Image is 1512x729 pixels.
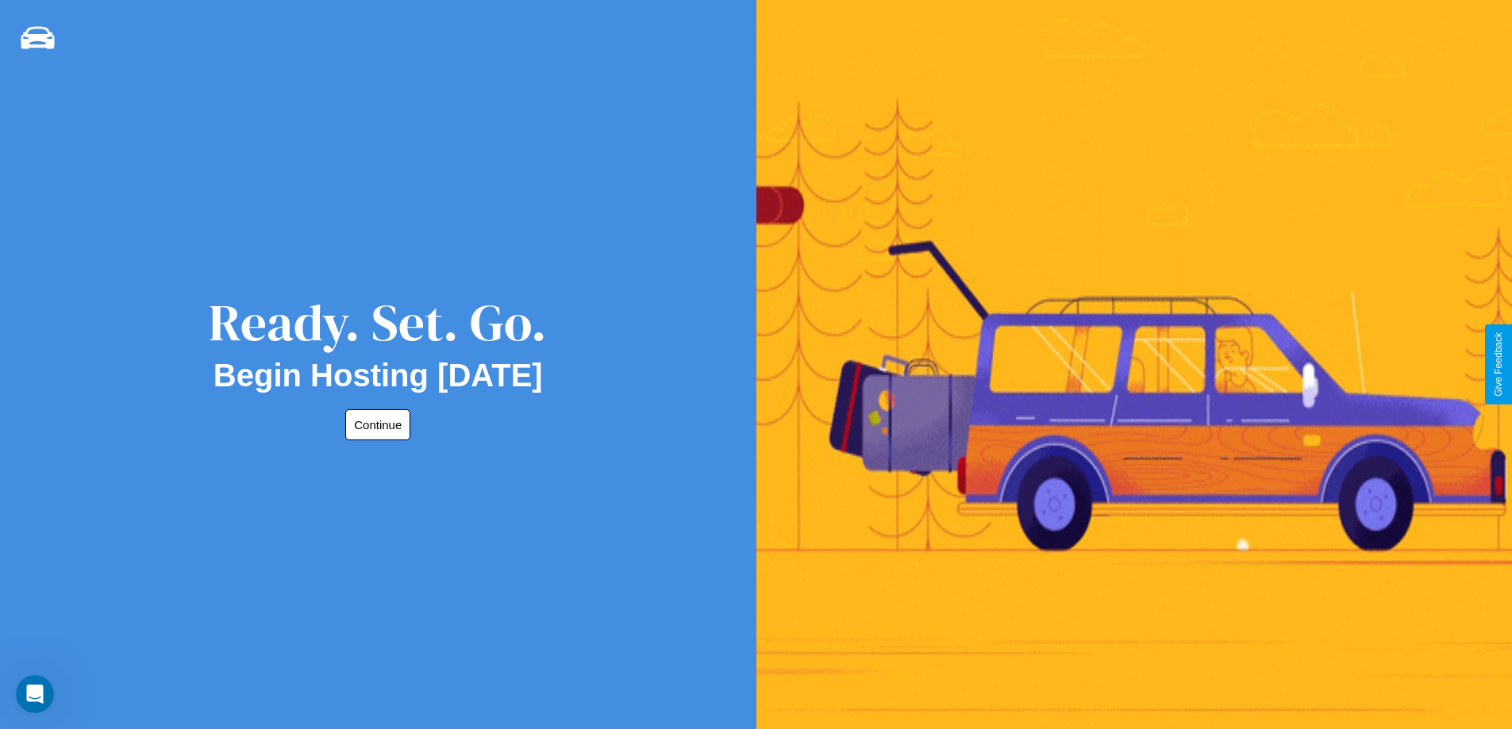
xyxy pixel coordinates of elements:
iframe: Intercom live chat [16,675,54,713]
button: Continue [345,409,410,440]
h2: Begin Hosting [DATE] [214,358,543,393]
div: Ready. Set. Go. [209,287,547,358]
div: Give Feedback [1493,332,1504,397]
